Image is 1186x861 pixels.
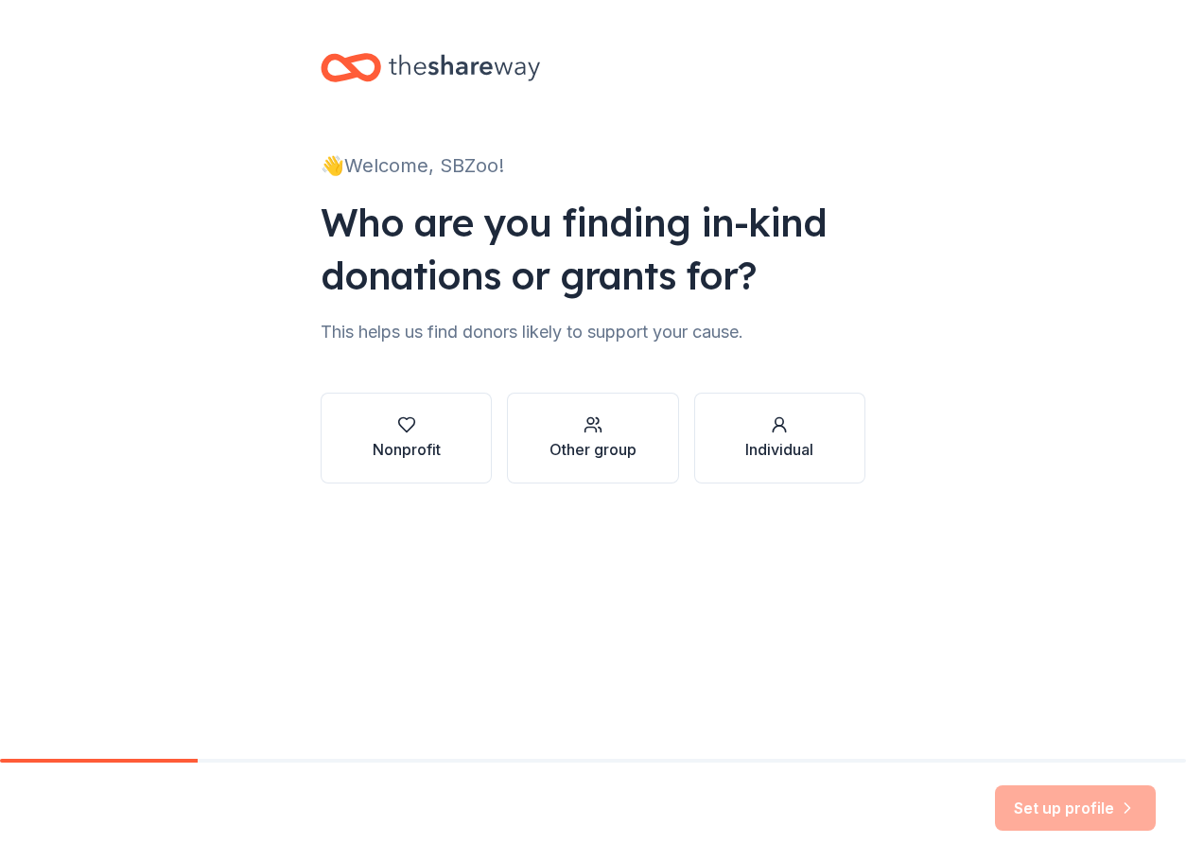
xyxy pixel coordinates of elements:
[321,150,865,181] div: 👋 Welcome, SBZoo!
[694,393,865,483] button: Individual
[321,196,865,302] div: Who are you finding in-kind donations or grants for?
[321,393,492,483] button: Nonprofit
[507,393,678,483] button: Other group
[549,438,637,461] div: Other group
[321,317,865,347] div: This helps us find donors likely to support your cause.
[745,438,813,461] div: Individual
[373,438,441,461] div: Nonprofit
